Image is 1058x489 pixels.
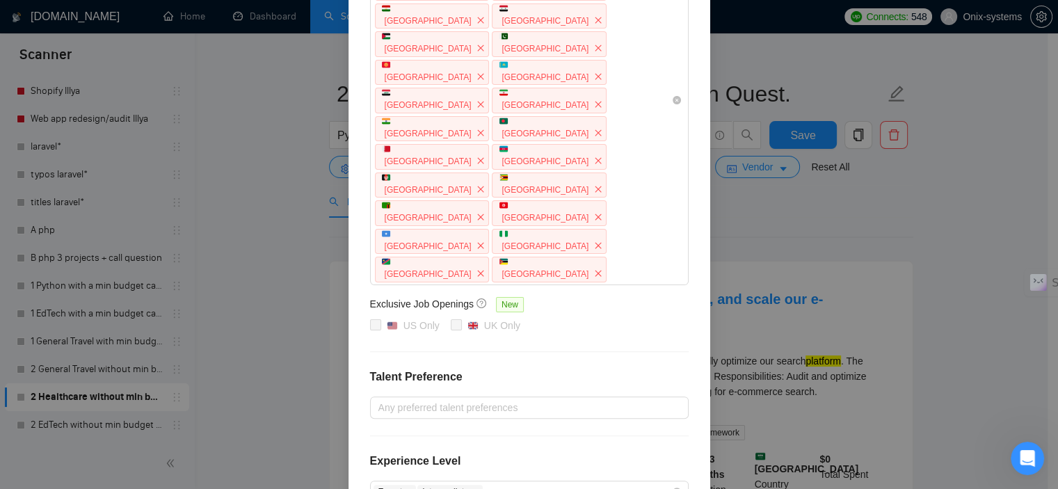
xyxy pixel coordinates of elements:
[502,269,588,279] span: [GEOGRAPHIC_DATA]
[591,40,606,56] span: close
[1011,442,1044,475] iframe: Intercom live chat
[473,266,488,281] span: close
[591,209,606,225] span: close
[382,117,390,125] img: 🇮🇳
[370,369,689,385] h4: Talent Preference
[591,238,606,253] span: close
[382,201,390,209] img: 🇿🇲
[499,61,508,69] img: 🇰🇿
[382,61,390,69] img: 🇰🇬
[502,157,588,166] span: [GEOGRAPHIC_DATA]
[468,321,478,330] img: 🇬🇧
[473,97,488,112] span: close
[591,153,606,168] span: close
[473,153,488,168] span: close
[502,15,588,25] span: [GEOGRAPHIC_DATA]
[502,128,588,138] span: [GEOGRAPHIC_DATA]
[385,269,472,279] span: [GEOGRAPHIC_DATA]
[473,69,488,84] span: close
[473,238,488,253] span: close
[382,173,390,182] img: 🇦🇫
[591,69,606,84] span: close
[496,297,524,312] span: New
[502,241,588,250] span: [GEOGRAPHIC_DATA]
[502,72,588,81] span: [GEOGRAPHIC_DATA]
[473,209,488,225] span: close
[382,32,390,40] img: 🇵🇸
[591,266,606,281] span: close
[385,157,472,166] span: [GEOGRAPHIC_DATA]
[385,15,472,25] span: [GEOGRAPHIC_DATA]
[499,230,508,238] img: 🇳🇬
[499,257,508,266] img: 🇲🇿
[382,4,390,13] img: 🇹🇯
[382,145,390,153] img: 🇧🇭
[591,125,606,141] span: close
[387,321,397,330] img: 🇺🇸
[499,173,508,182] img: 🇿🇼
[385,241,472,250] span: [GEOGRAPHIC_DATA]
[473,40,488,56] span: close
[484,318,520,333] div: UK Only
[499,88,508,97] img: 🇮🇷
[370,296,474,312] h5: Exclusive Job Openings
[591,13,606,28] span: close
[502,100,588,110] span: [GEOGRAPHIC_DATA]
[499,201,508,209] img: 🇹🇳
[502,44,588,54] span: [GEOGRAPHIC_DATA]
[385,72,472,81] span: [GEOGRAPHIC_DATA]
[499,145,508,153] img: 🇦🇿
[499,117,508,125] img: 🇧🇩
[385,100,472,110] span: [GEOGRAPHIC_DATA]
[382,88,390,97] img: 🇮🇶
[385,44,472,54] span: [GEOGRAPHIC_DATA]
[591,97,606,112] span: close
[385,128,472,138] span: [GEOGRAPHIC_DATA]
[385,213,472,223] span: [GEOGRAPHIC_DATA]
[473,182,488,197] span: close
[473,125,488,141] span: close
[403,318,440,333] div: US Only
[476,298,488,309] span: question-circle
[382,257,390,266] img: 🇳🇦
[673,96,681,104] span: close-circle
[499,32,508,40] img: 🇵🇰
[499,4,508,13] img: 🇸🇾
[473,13,488,28] span: close
[370,453,461,470] h4: Experience Level
[385,184,472,194] span: [GEOGRAPHIC_DATA]
[382,230,390,238] img: 🇸🇴
[591,182,606,197] span: close
[502,213,588,223] span: [GEOGRAPHIC_DATA]
[502,184,588,194] span: [GEOGRAPHIC_DATA]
